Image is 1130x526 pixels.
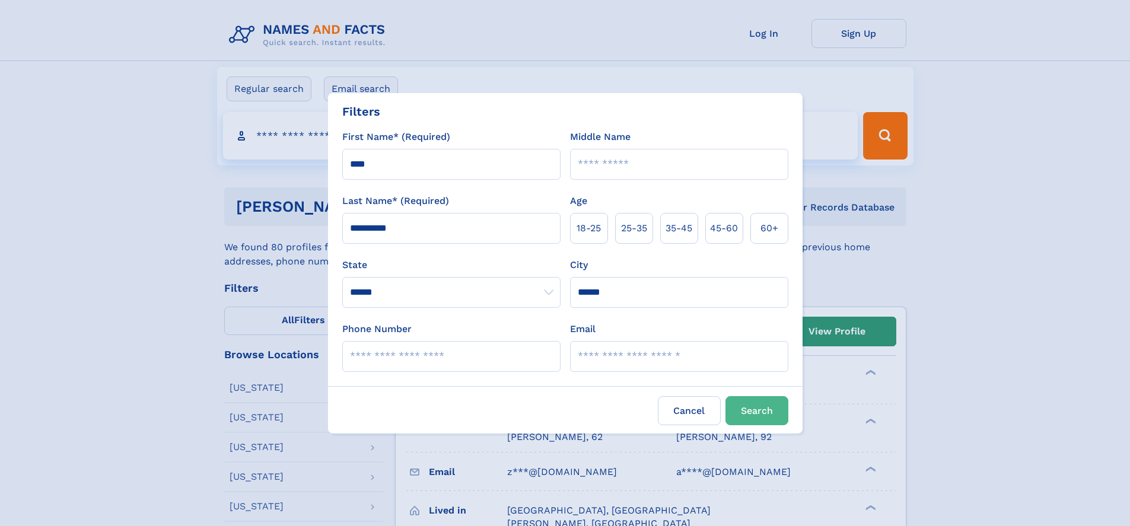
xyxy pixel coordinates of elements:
label: Email [570,322,596,336]
span: 60+ [760,221,778,235]
label: Phone Number [342,322,412,336]
span: 35‑45 [666,221,692,235]
span: 25‑35 [621,221,647,235]
label: Last Name* (Required) [342,194,449,208]
label: State [342,258,561,272]
div: Filters [342,103,380,120]
label: Age [570,194,587,208]
span: 45‑60 [710,221,738,235]
label: City [570,258,588,272]
label: Middle Name [570,130,631,144]
button: Search [725,396,788,425]
label: Cancel [658,396,721,425]
span: 18‑25 [577,221,601,235]
label: First Name* (Required) [342,130,450,144]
